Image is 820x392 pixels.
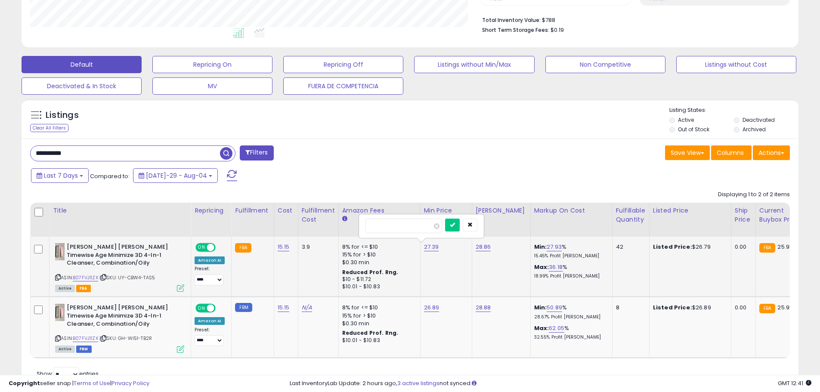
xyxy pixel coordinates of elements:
div: [PERSON_NAME] [476,206,527,215]
button: Last 7 Days [31,168,89,183]
a: 15.15 [278,303,290,312]
span: Compared to: [90,172,130,180]
span: All listings currently available for purchase on Amazon [55,346,75,353]
div: 8% for <= $10 [342,304,414,312]
div: 8 [616,304,643,312]
b: Max: [534,324,549,332]
span: ON [196,305,207,312]
a: 28.88 [476,303,491,312]
label: Deactivated [743,116,775,123]
div: Clear All Filters [30,124,68,132]
a: B07FVJ11ZX [73,335,98,342]
span: Show: entries [37,370,99,378]
div: 15% for > $10 [342,251,414,259]
b: Max: [534,263,549,271]
img: 31wlWVYQ-PL._SL40_.jpg [55,304,65,321]
div: 0.00 [735,243,749,251]
span: | SKU: GH-WI51-TB2R [99,335,152,342]
p: 15.45% Profit [PERSON_NAME] [534,253,606,259]
img: 31wlWVYQ-PL._SL40_.jpg [55,243,65,260]
div: Amazon AI [195,317,225,325]
div: Fulfillable Quantity [616,206,646,224]
b: Listed Price: [653,303,692,312]
a: 36.18 [549,263,563,272]
p: 18.99% Profit [PERSON_NAME] [534,273,606,279]
span: | SKU: UY-CBW4-TAS5 [99,274,155,281]
a: 62.05 [549,324,564,333]
b: Min: [534,303,547,312]
p: 32.55% Profit [PERSON_NAME] [534,334,606,340]
button: [DATE]-29 - Aug-04 [133,168,218,183]
button: Repricing On [152,56,272,73]
div: ASIN: [55,304,184,352]
small: Amazon Fees. [342,215,347,223]
button: Listings without Min/Max [414,56,534,73]
div: Repricing [195,206,228,215]
a: Terms of Use [74,379,110,387]
a: Privacy Policy [111,379,149,387]
div: 15% for > $10 [342,312,414,320]
div: $26.79 [653,243,724,251]
span: OFF [214,244,228,251]
div: Markup on Cost [534,206,609,215]
div: 42 [616,243,643,251]
span: 2025-08-12 12:41 GMT [778,379,811,387]
p: 28.67% Profit [PERSON_NAME] [534,314,606,320]
button: Columns [711,145,752,160]
small: FBA [759,304,775,313]
b: Min: [534,243,547,251]
span: [DATE]-29 - Aug-04 [146,171,207,180]
button: FUERA DE COMPETENCIA [283,77,403,95]
a: 26.89 [424,303,439,312]
div: % [534,324,606,340]
span: Last 7 Days [44,171,78,180]
span: 25.95 [777,243,793,251]
button: MV [152,77,272,95]
div: Current Buybox Price [759,206,804,224]
a: 27.93 [547,243,562,251]
b: Listed Price: [653,243,692,251]
div: $0.30 min [342,259,414,266]
div: seller snap | | [9,380,149,388]
div: Listed Price [653,206,727,215]
div: Title [53,206,187,215]
a: 15.15 [278,243,290,251]
span: All listings currently available for purchase on Amazon [55,285,75,292]
button: Actions [753,145,790,160]
label: Out of Stock [678,126,709,133]
b: Total Inventory Value: [482,16,541,24]
button: Save View [665,145,710,160]
th: The percentage added to the cost of goods (COGS) that forms the calculator for Min & Max prices. [530,203,612,237]
span: OFF [214,305,228,312]
div: Ship Price [735,206,752,224]
div: % [534,304,606,320]
span: $0.19 [551,26,564,34]
b: Reduced Prof. Rng. [342,269,399,276]
div: % [534,243,606,259]
a: 3 active listings [397,379,439,387]
div: 8% for <= $10 [342,243,414,251]
div: $10 - $11.72 [342,276,414,283]
div: Min Price [424,206,468,215]
span: Columns [717,148,744,157]
b: Reduced Prof. Rng. [342,329,399,336]
a: 28.86 [476,243,491,251]
div: Amazon AI [195,256,225,264]
b: [PERSON_NAME] [PERSON_NAME] Timewise Age Minimize 3D 4-In-1 Cleanser, Combination/Oily [67,304,171,330]
div: Cost [278,206,294,215]
li: $788 [482,14,783,25]
div: Fulfillment Cost [302,206,335,224]
small: FBA [759,243,775,253]
b: Short Term Storage Fees: [482,26,549,34]
div: Fulfillment [235,206,270,215]
div: $10.01 - $10.83 [342,337,414,344]
button: Filters [240,145,273,161]
div: $26.89 [653,304,724,312]
div: Preset: [195,266,225,285]
span: ON [196,244,207,251]
b: [PERSON_NAME] [PERSON_NAME] Timewise Age Minimize 3D 4-In-1 Cleanser, Combination/Oily [67,243,171,269]
a: N/A [302,303,312,312]
a: 50.89 [547,303,562,312]
span: FBM [76,346,92,353]
small: FBM [235,303,252,312]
